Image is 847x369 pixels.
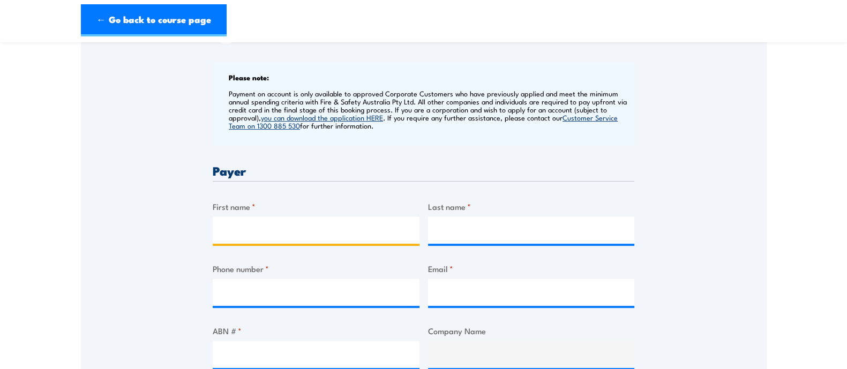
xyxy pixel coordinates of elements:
[213,200,419,213] label: First name
[229,112,618,130] a: Customer Service Team on 1300 885 530
[229,72,269,82] b: Please note:
[213,325,419,337] label: ABN #
[428,262,635,275] label: Email
[428,325,635,337] label: Company Name
[261,112,383,122] a: you can download the application HERE
[213,262,419,275] label: Phone number
[213,164,634,177] h3: Payer
[428,200,635,213] label: Last name
[81,4,227,36] a: ← Go back to course page
[229,89,632,130] p: Payment on account is only available to approved Corporate Customers who have previously applied ...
